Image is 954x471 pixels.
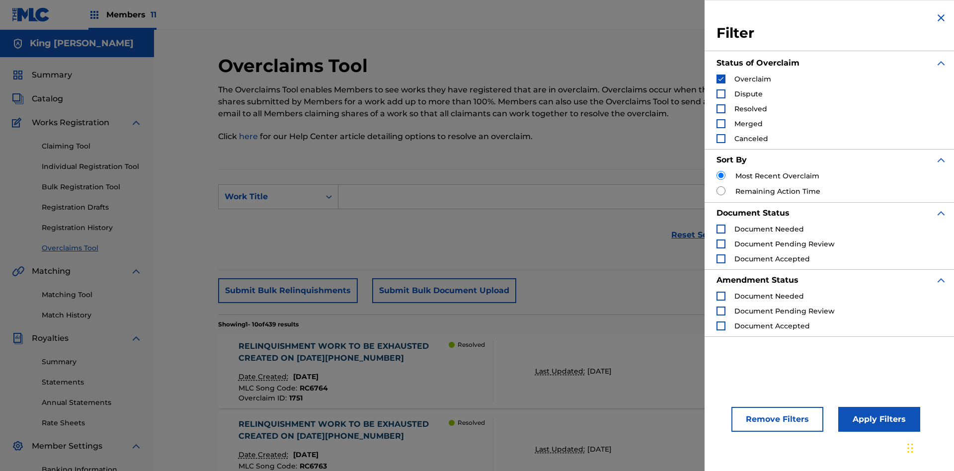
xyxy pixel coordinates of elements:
span: Document Needed [734,225,804,234]
form: Search Form [218,184,890,255]
span: MLC Song Code : [238,462,300,471]
a: Registration History [42,223,142,233]
p: Date Created: [238,450,291,460]
strong: Status of Overclaim [716,58,799,68]
button: Submit Bulk Document Upload [372,278,516,303]
span: RC6763 [300,462,327,471]
img: expand [935,274,947,286]
div: RELINQUISHMENT WORK TO BE EXHAUSTED CREATED ON [DATE][PHONE_NUMBER] [238,418,449,442]
p: Resolved [458,340,485,349]
span: Dispute [734,89,763,98]
strong: Amendment Status [716,275,798,285]
p: Last Updated: [535,366,587,377]
span: Resolved [734,104,767,113]
img: expand [935,207,947,219]
a: Registration Drafts [42,202,142,213]
span: Member Settings [32,440,102,452]
span: Canceled [734,134,768,143]
img: checkbox [717,76,724,82]
a: Annual Statements [42,397,142,408]
strong: Document Status [716,208,790,218]
a: RELINQUISHMENT WORK TO BE EXHAUSTED CREATED ON [DATE][PHONE_NUMBER]Date Created:[DATE]MLC Song Co... [218,334,890,408]
span: Document Needed [734,292,804,301]
span: Document Pending Review [734,307,835,315]
img: close [935,12,947,24]
button: Submit Bulk Relinquishments [218,278,358,303]
span: [DATE] [587,367,612,376]
a: here [239,132,258,141]
button: Remove Filters [731,407,823,432]
span: [DATE] [293,450,318,459]
p: Click for our Help Center article detailing options to resolve an overclaim. [218,131,735,143]
img: Royalties [12,332,24,344]
span: Document Pending Review [734,239,835,248]
img: expand [130,265,142,277]
img: expand [130,440,142,452]
img: Accounts [12,38,24,50]
a: Overclaims Tool [42,243,142,253]
span: Members [106,9,157,20]
span: 1751 [289,393,303,402]
a: Summary [42,357,142,367]
button: Apply Filters [838,407,920,432]
img: expand [935,154,947,166]
img: Works Registration [12,117,25,129]
img: expand [130,332,142,344]
img: expand [130,117,142,129]
label: Most Recent Overclaim [735,171,819,181]
img: Top Rightsholders [88,9,100,21]
strong: Sort By [716,155,747,164]
span: [DATE] [587,445,612,454]
a: SummarySummary [12,69,72,81]
span: Document Accepted [734,321,810,330]
a: Reset Search [666,224,731,246]
a: CatalogCatalog [12,93,63,105]
span: Works Registration [32,117,109,129]
img: Member Settings [12,440,24,452]
p: The Overclaims Tool enables Members to see works they have registered that are in overclaim. Over... [218,84,735,120]
span: Overclaim [734,75,771,83]
span: 11 [151,10,157,19]
p: Showing 1 - 10 of 439 results [218,320,299,329]
span: Document Accepted [734,254,810,263]
img: MLC Logo [12,7,50,22]
a: Claiming Tool [42,141,142,152]
h2: Overclaims Tool [218,55,373,77]
p: Resolved [458,418,485,427]
div: RELINQUISHMENT WORK TO BE EXHAUSTED CREATED ON [DATE][PHONE_NUMBER] [238,340,449,364]
a: Individual Registration Tool [42,161,142,172]
span: Overclaim ID : [238,393,289,402]
iframe: Chat Widget [904,423,954,471]
span: RC6764 [300,384,328,392]
span: Summary [32,69,72,81]
span: Merged [734,119,763,128]
a: Rate Sheets [42,418,142,428]
a: Statements [42,377,142,388]
h3: Filter [716,24,947,42]
img: expand [935,57,947,69]
img: Matching [12,265,24,277]
div: Work Title [225,191,314,203]
p: Date Created: [238,372,291,382]
img: Catalog [12,93,24,105]
span: Royalties [32,332,69,344]
div: Drag [907,433,913,463]
span: Matching [32,265,71,277]
span: [DATE] [293,372,318,381]
a: Matching Tool [42,290,142,300]
img: Summary [12,69,24,81]
a: Bulk Registration Tool [42,182,142,192]
a: Match History [42,310,142,320]
p: Last Updated: [535,444,587,455]
span: MLC Song Code : [238,384,300,392]
h5: King McTesterson [30,38,134,49]
label: Remaining Action Time [735,186,820,197]
span: Catalog [32,93,63,105]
